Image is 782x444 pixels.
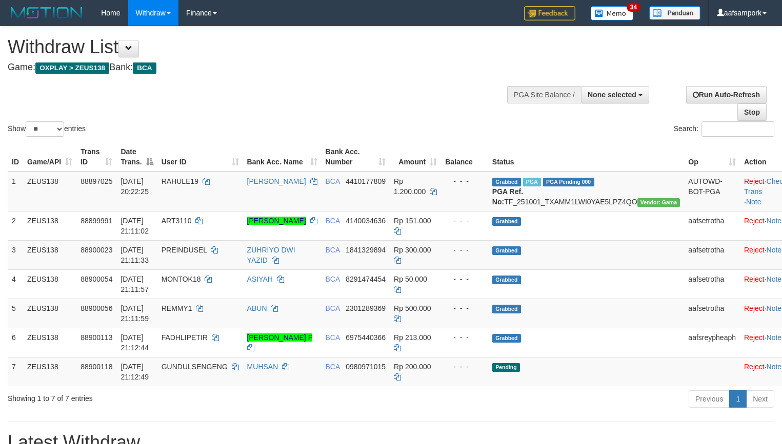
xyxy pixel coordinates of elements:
div: - - - [445,332,484,343]
a: Reject [744,304,765,312]
a: ASIYAH [247,275,273,283]
td: aafsetrotha [684,269,740,299]
span: Rp 151.000 [394,217,431,225]
span: Rp 50.000 [394,275,427,283]
a: Next [746,390,774,408]
div: PGA Site Balance / [507,86,581,103]
a: [PERSON_NAME] F [247,333,313,342]
span: BCA [326,363,340,371]
a: Reject [744,363,765,371]
a: [PERSON_NAME] [247,217,306,225]
span: 88900023 [81,246,112,254]
span: BCA [326,275,340,283]
a: Reject [744,246,765,254]
span: [DATE] 21:12:49 [121,363,149,381]
span: Copy 8291474454 to clipboard [346,275,386,283]
td: 5 [8,299,23,328]
span: OXPLAY > ZEUS138 [35,62,109,74]
td: aafsetrotha [684,299,740,328]
span: ART3110 [162,217,192,225]
span: RAHULE19 [162,177,198,185]
span: Grabbed [492,305,521,313]
td: 7 [8,357,23,386]
span: Grabbed [492,246,521,255]
span: Rp 300.000 [394,246,431,254]
span: Rp 213.000 [394,333,431,342]
span: PGA Pending [543,178,594,186]
th: Game/API: activate to sort column ascending [23,142,76,172]
span: Marked by aafnoeunsreypich [523,178,541,186]
span: 88900118 [81,363,112,371]
b: PGA Ref. No: [492,187,523,206]
th: Op: activate to sort column ascending [684,142,740,172]
a: MUHSAN [247,363,278,371]
span: [DATE] 21:11:02 [121,217,149,235]
span: [DATE] 21:12:44 [121,333,149,352]
a: Reject [744,177,765,185]
td: ZEUS138 [23,269,76,299]
a: Note [767,275,782,283]
a: Run Auto-Refresh [686,86,767,103]
a: 1 [729,390,747,408]
th: Bank Acc. Name: activate to sort column ascending [243,142,322,172]
th: Amount: activate to sort column ascending [390,142,441,172]
span: 88900054 [81,275,112,283]
a: Stop [737,103,767,121]
img: MOTION_logo.png [8,5,86,20]
img: panduan.png [649,6,700,20]
a: Reject [744,217,765,225]
td: ZEUS138 [23,328,76,357]
th: ID [8,142,23,172]
td: ZEUS138 [23,240,76,269]
span: 88900113 [81,333,112,342]
img: Button%20Memo.svg [591,6,634,20]
div: - - - [445,176,484,186]
div: Showing 1 to 7 of 7 entries [8,389,318,404]
td: TF_251001_TXAMM1LWI0YAE5LPZ4QO [488,172,685,212]
td: aafsetrotha [684,240,740,269]
td: 1 [8,172,23,212]
a: Note [746,198,761,206]
span: Copy 4140034636 to clipboard [346,217,386,225]
a: Note [767,217,782,225]
span: BCA [133,62,156,74]
span: Copy 0980971015 to clipboard [346,363,386,371]
div: - - - [445,362,484,372]
th: Date Trans.: activate to sort column descending [116,142,157,172]
span: [DATE] 21:11:57 [121,275,149,293]
span: 88897025 [81,177,112,185]
span: 88900056 [81,304,112,312]
span: Copy 1841329894 to clipboard [346,246,386,254]
span: Grabbed [492,276,521,284]
img: Feedback.jpg [524,6,575,20]
span: REMMY1 [162,304,192,312]
span: BCA [326,217,340,225]
div: - - - [445,274,484,284]
button: None selected [581,86,649,103]
th: Bank Acc. Number: activate to sort column ascending [322,142,390,172]
a: Note [767,363,782,371]
td: aafsetrotha [684,211,740,240]
td: 3 [8,240,23,269]
span: Copy 2301289369 to clipboard [346,304,386,312]
label: Search: [674,121,774,137]
td: 6 [8,328,23,357]
span: Rp 200.000 [394,363,431,371]
th: Balance [441,142,488,172]
th: Trans ID: activate to sort column ascending [76,142,116,172]
span: 88899991 [81,217,112,225]
span: MONTOK18 [162,275,201,283]
td: ZEUS138 [23,299,76,328]
td: aafsreypheaph [684,328,740,357]
div: - - - [445,245,484,255]
input: Search: [701,121,774,137]
td: ZEUS138 [23,172,76,212]
a: Note [767,304,782,312]
span: Grabbed [492,217,521,226]
span: [DATE] 20:22:25 [121,177,149,196]
a: [PERSON_NAME] [247,177,306,185]
span: Rp 500.000 [394,304,431,312]
a: Note [767,333,782,342]
a: Previous [689,390,730,408]
span: [DATE] 21:11:33 [121,246,149,264]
